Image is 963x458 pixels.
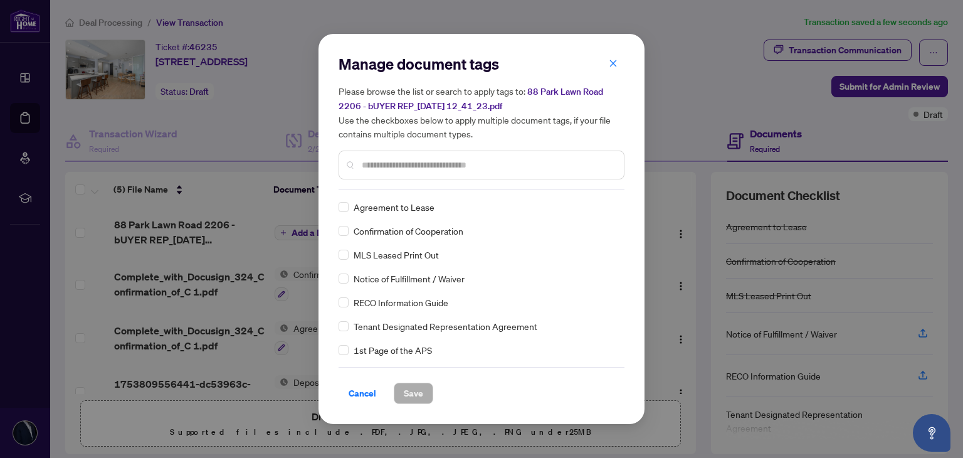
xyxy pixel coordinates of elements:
[354,200,434,214] span: Agreement to Lease
[339,383,386,404] button: Cancel
[349,383,376,403] span: Cancel
[354,248,439,262] span: MLS Leased Print Out
[339,54,624,74] h2: Manage document tags
[354,319,537,333] span: Tenant Designated Representation Agreement
[913,414,950,452] button: Open asap
[394,383,433,404] button: Save
[609,59,618,68] span: close
[354,224,463,238] span: Confirmation of Cooperation
[354,296,448,309] span: RECO Information Guide
[354,343,432,357] span: 1st Page of the APS
[339,84,624,141] h5: Please browse the list or search to apply tags to: Use the checkboxes below to apply multiple doc...
[354,272,465,285] span: Notice of Fulfillment / Waiver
